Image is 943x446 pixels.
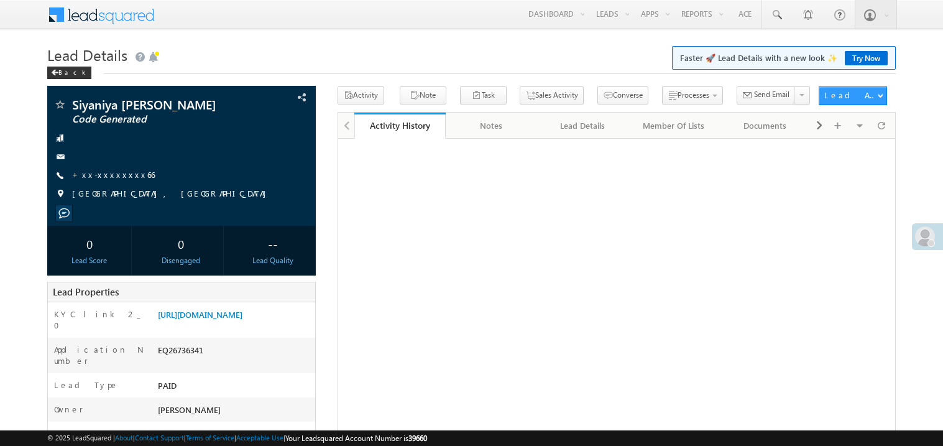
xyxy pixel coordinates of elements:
[158,309,242,320] a: [URL][DOMAIN_NAME]
[236,434,283,442] a: Acceptable Use
[285,434,427,443] span: Your Leadsquared Account Number is
[338,86,384,105] button: Activity
[115,434,133,442] a: About
[408,434,427,443] span: 39660
[824,90,877,101] div: Lead Actions
[537,113,628,139] a: Lead Details
[142,255,220,266] div: Disengaged
[754,89,789,100] span: Send Email
[186,434,234,442] a: Terms of Service
[54,344,145,366] label: Application Number
[72,188,272,200] span: [GEOGRAPHIC_DATA], [GEOGRAPHIC_DATA]
[720,113,811,139] a: Documents
[54,309,145,331] label: KYC link 2_0
[845,51,888,65] a: Try Now
[53,286,119,298] span: Lead Properties
[446,113,537,139] a: Notes
[47,45,127,65] span: Lead Details
[50,255,129,266] div: Lead Score
[47,432,427,444] span: © 2025 LeadSquared | | | | |
[234,255,312,266] div: Lead Quality
[597,86,648,105] button: Converse
[135,434,184,442] a: Contact Support
[730,118,800,133] div: Documents
[54,379,119,391] label: Lead Type
[234,232,312,255] div: --
[47,67,91,79] div: Back
[547,118,617,133] div: Lead Details
[364,119,436,131] div: Activity History
[72,113,239,126] span: Code Generated
[72,98,239,111] span: Siyaniya [PERSON_NAME]
[638,118,709,133] div: Member Of Lists
[662,86,723,105] button: Processes
[54,404,83,415] label: Owner
[680,52,888,64] span: Faster 🚀 Lead Details with a new look ✨
[737,86,795,105] button: Send Email
[158,404,221,415] span: [PERSON_NAME]
[400,86,446,105] button: Note
[50,232,129,255] div: 0
[142,232,220,255] div: 0
[628,113,720,139] a: Member Of Lists
[72,169,155,180] a: +xx-xxxxxxxx66
[155,344,315,361] div: EQ26736341
[456,118,526,133] div: Notes
[354,113,446,139] a: Activity History
[819,86,887,105] button: Lead Actions
[520,86,584,105] button: Sales Activity
[460,86,507,105] button: Task
[47,66,98,77] a: Back
[678,90,709,100] span: Processes
[155,379,315,397] div: PAID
